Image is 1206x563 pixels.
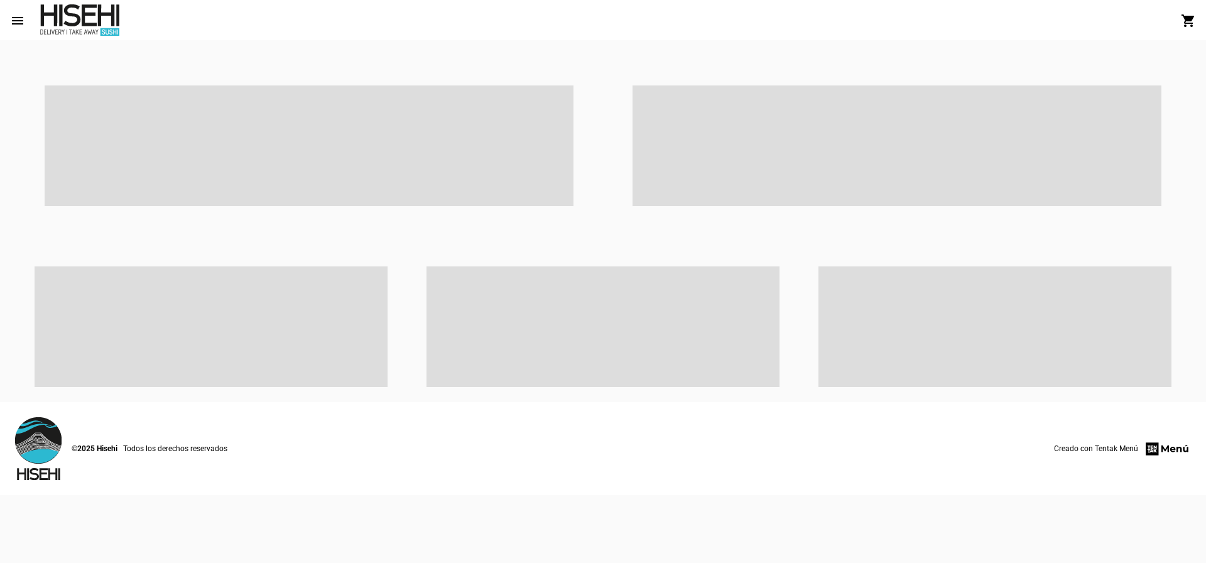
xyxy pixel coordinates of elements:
span: ©2025 Hisehi [72,442,117,455]
span: Creado con Tentak Menú [1054,442,1138,455]
img: menu-firm.png [1144,440,1191,457]
mat-icon: menu [10,13,25,28]
mat-icon: shopping_cart [1181,13,1196,28]
a: Creado con Tentak Menú [1054,440,1191,457]
span: Todos los derechos reservados [123,442,227,455]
